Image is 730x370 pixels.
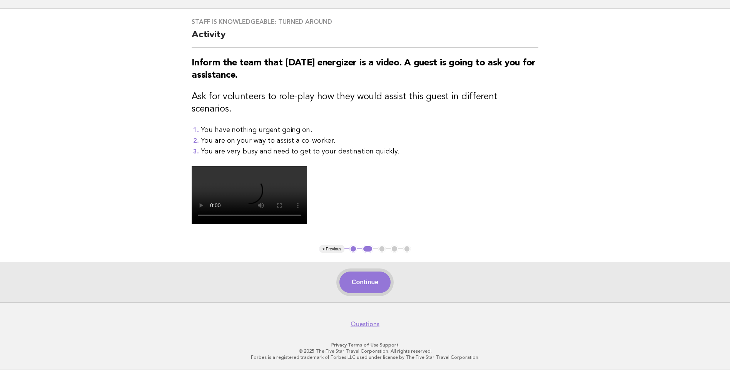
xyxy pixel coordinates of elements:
[192,91,538,115] h3: Ask for volunteers to role-play how they would assist this guest in different scenarios.
[351,320,379,328] a: Questions
[130,342,601,348] p: · ·
[192,29,538,48] h2: Activity
[201,125,538,135] li: You have nothing urgent going on.
[192,58,536,80] strong: Inform the team that [DATE] energizer is a video. A guest is going to ask you for assistance.
[349,245,357,253] button: 1
[201,135,538,146] li: You are on your way to assist a co-worker.
[201,146,538,157] li: You are very busy and need to get to your destination quickly.
[192,18,538,26] h3: Staff is knowledgeable: Turned around
[331,342,347,348] a: Privacy
[339,272,391,293] button: Continue
[319,245,344,253] button: < Previous
[130,354,601,360] p: Forbes is a registered trademark of Forbes LLC used under license by The Five Star Travel Corpora...
[362,245,373,253] button: 2
[380,342,399,348] a: Support
[348,342,379,348] a: Terms of Use
[130,348,601,354] p: © 2025 The Five Star Travel Corporation. All rights reserved.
